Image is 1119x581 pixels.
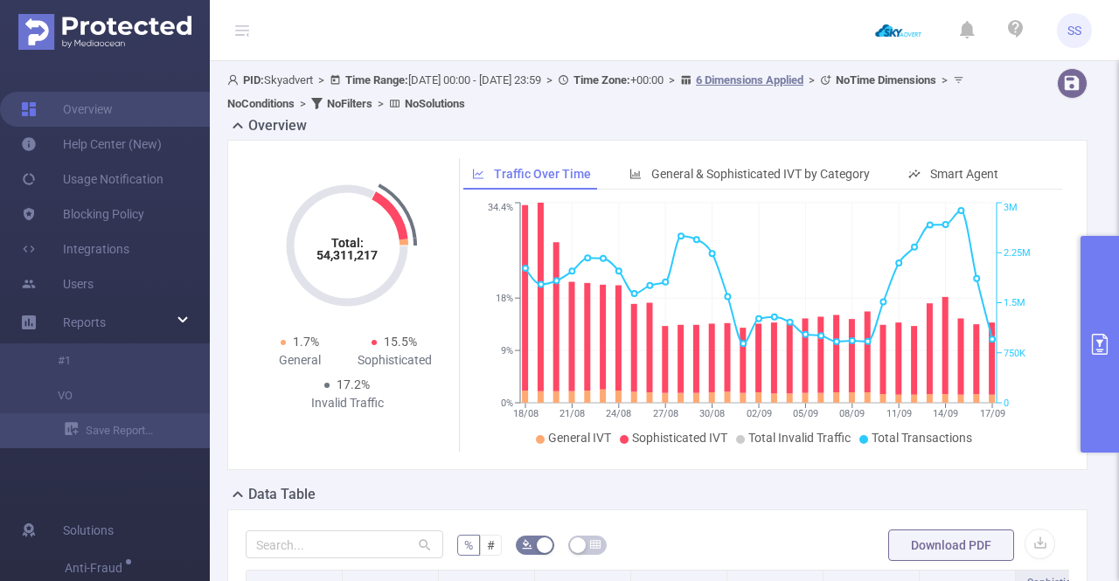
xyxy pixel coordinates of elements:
[1004,247,1031,259] tspan: 2.25M
[487,538,495,552] span: #
[652,408,678,419] tspan: 27/08
[888,529,1014,561] button: Download PDF
[21,92,113,127] a: Overview
[541,73,558,86] span: >
[63,315,106,329] span: Reports
[293,335,319,349] span: 1.7%
[548,431,611,445] span: General IVT
[227,74,243,86] i: icon: user
[295,97,311,110] span: >
[606,408,631,419] tspan: 24/08
[65,562,129,574] span: Anti-Fraud
[699,408,725,419] tspan: 30/08
[472,168,484,180] i: icon: line-chart
[227,97,295,110] b: No Conditions
[372,97,389,110] span: >
[21,197,144,232] a: Blocking Policy
[313,73,330,86] span: >
[227,73,969,110] span: Skyadvert [DATE] 00:00 - [DATE] 23:59 +00:00
[316,248,378,262] tspan: 54,311,217
[327,97,372,110] b: No Filters
[405,97,465,110] b: No Solutions
[936,73,953,86] span: >
[1004,203,1018,214] tspan: 3M
[300,394,394,412] div: Invalid Traffic
[651,167,870,181] span: General & Sophisticated IVT by Category
[512,408,538,419] tspan: 18/08
[696,73,803,86] u: 6 Dimensions Applied
[559,408,584,419] tspan: 21/08
[632,431,727,445] span: Sophisticated IVT
[35,378,189,413] a: VO
[1004,298,1025,309] tspan: 1.5M
[496,293,513,304] tspan: 18%
[933,408,958,419] tspan: 14/09
[1004,398,1009,409] tspan: 0
[629,168,642,180] i: icon: bar-chart
[63,513,114,548] span: Solutions
[792,408,817,419] tspan: 05/09
[331,236,364,250] tspan: Total:
[1067,13,1081,48] span: SS
[345,73,408,86] b: Time Range:
[243,73,264,86] b: PID:
[384,335,417,349] span: 15.5%
[35,343,189,378] a: #1
[803,73,820,86] span: >
[573,73,630,86] b: Time Zone:
[748,431,851,445] span: Total Invalid Traffic
[21,127,162,162] a: Help Center (New)
[836,73,936,86] b: No Time Dimensions
[886,408,911,419] tspan: 11/09
[18,14,191,50] img: Protected Media
[522,539,532,550] i: icon: bg-colors
[501,345,513,356] tspan: 9%
[21,232,129,266] a: Integrations
[246,530,443,558] input: Search...
[63,305,106,340] a: Reports
[65,413,210,448] a: Save Report...
[501,398,513,409] tspan: 0%
[248,115,307,136] h2: Overview
[347,351,441,370] div: Sophisticated
[464,538,473,552] span: %
[872,431,972,445] span: Total Transactions
[746,408,771,419] tspan: 02/09
[248,484,316,505] h2: Data Table
[21,162,163,197] a: Usage Notification
[253,351,347,370] div: General
[488,203,513,214] tspan: 34.4%
[664,73,680,86] span: >
[21,266,94,301] a: Users
[590,539,601,550] i: icon: table
[839,408,865,419] tspan: 08/09
[1004,348,1025,359] tspan: 750K
[494,167,591,181] span: Traffic Over Time
[979,408,1004,419] tspan: 17/09
[930,167,998,181] span: Smart Agent
[337,377,370,391] span: 17.2%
